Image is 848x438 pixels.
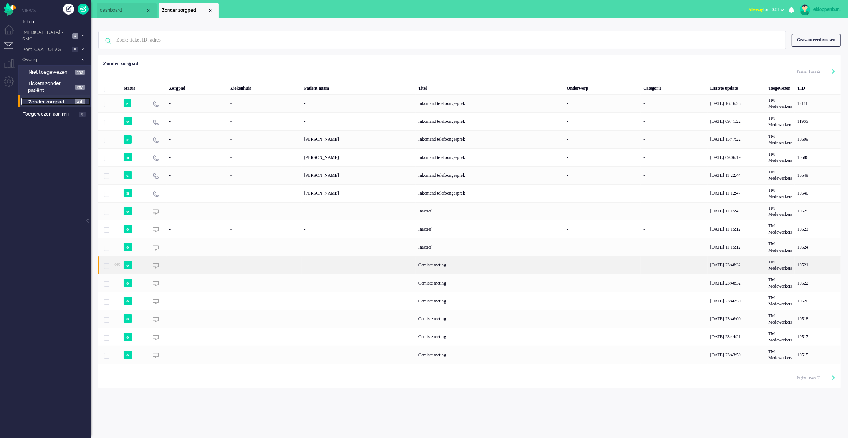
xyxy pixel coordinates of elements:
[766,94,795,112] div: TM Medewerkers
[98,94,841,112] div: 12111
[228,202,302,220] div: -
[416,166,564,184] div: Inkomend telefoongesprek
[98,166,841,184] div: 10549
[78,4,89,15] a: Quick Ticket
[145,8,151,13] div: Close tab
[302,238,416,256] div: -
[153,119,159,125] img: ic_telephone_grey.svg
[153,317,159,323] img: ic_chat_grey.svg
[641,328,707,346] div: -
[124,261,132,269] span: o
[708,220,766,238] div: [DATE] 11:15:12
[153,335,159,341] img: ic_chat_grey.svg
[416,202,564,220] div: Inactief
[75,70,85,75] span: 193
[21,46,70,53] span: Post-CVA - OLVG
[795,94,841,112] div: 12111
[302,274,416,292] div: -
[99,31,118,50] img: ic-search-icon.svg
[228,310,302,328] div: -
[564,346,641,364] div: -
[708,256,766,274] div: [DATE] 23:48:32
[75,85,85,90] span: 257
[766,112,795,130] div: TM Medewerkers
[4,3,16,16] img: flow_omnibird.svg
[28,80,73,94] span: Tickets zonder patiënt
[302,328,416,346] div: -
[708,346,766,364] div: [DATE] 23:43:59
[416,94,564,112] div: Inkomend telefoongesprek
[708,310,766,328] div: [DATE] 23:46:00
[72,33,78,39] span: 1
[153,155,159,161] img: ic_telephone_grey.svg
[167,292,228,310] div: -
[766,292,795,310] div: TM Medewerkers
[98,346,841,364] div: 10515
[79,112,86,117] span: 0
[121,80,148,94] div: Status
[4,42,20,58] li: Tickets menu
[744,4,789,15] button: Afwezigfor 00:01
[416,80,564,94] div: Titel
[766,310,795,328] div: TM Medewerkers
[153,352,159,359] img: ic_chat_grey.svg
[416,310,564,328] div: Gemiste meting
[98,256,841,274] div: 10521
[167,328,228,346] div: -
[228,94,302,112] div: -
[21,17,91,26] a: Inbox
[807,69,810,74] input: Page
[124,243,132,251] span: o
[795,328,841,346] div: 10517
[228,184,302,202] div: -
[708,112,766,130] div: [DATE] 09:41:22
[766,238,795,256] div: TM Medewerkers
[641,148,707,166] div: -
[564,166,641,184] div: -
[167,94,228,112] div: -
[228,292,302,310] div: -
[795,274,841,292] div: 10522
[807,376,810,381] input: Page
[564,256,641,274] div: -
[416,274,564,292] div: Gemiste meting
[832,375,835,382] div: Next
[564,94,641,112] div: -
[207,8,213,13] div: Close tab
[72,47,78,52] span: 0
[416,130,564,148] div: Inkomend telefoongesprek
[153,173,159,179] img: ic_telephone_grey.svg
[98,328,841,346] div: 10517
[153,245,159,251] img: ic_chat_grey.svg
[766,220,795,238] div: TM Medewerkers
[103,60,138,67] div: Zonder zorgpad
[22,7,91,13] li: Views
[641,80,707,94] div: Categorie
[766,202,795,220] div: TM Medewerkers
[124,99,131,107] span: s
[98,184,841,202] div: 10540
[795,256,841,274] div: 10521
[708,148,766,166] div: [DATE] 09:06:19
[228,346,302,364] div: -
[302,292,416,310] div: -
[228,130,302,148] div: -
[641,238,707,256] div: -
[795,292,841,310] div: 10520
[708,202,766,220] div: [DATE] 11:15:43
[4,5,16,10] a: Omnidesk
[766,148,795,166] div: TM Medewerkers
[98,310,841,328] div: 10518
[124,225,132,233] span: o
[832,68,835,75] div: Next
[795,220,841,238] div: 10523
[302,202,416,220] div: -
[708,238,766,256] div: [DATE] 11:15:12
[153,263,159,269] img: ic_chat_grey.svg
[167,130,228,148] div: -
[98,238,841,256] div: 10524
[766,166,795,184] div: TM Medewerkers
[564,202,641,220] div: -
[167,346,228,364] div: -
[153,298,159,305] img: ic_chat_grey.svg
